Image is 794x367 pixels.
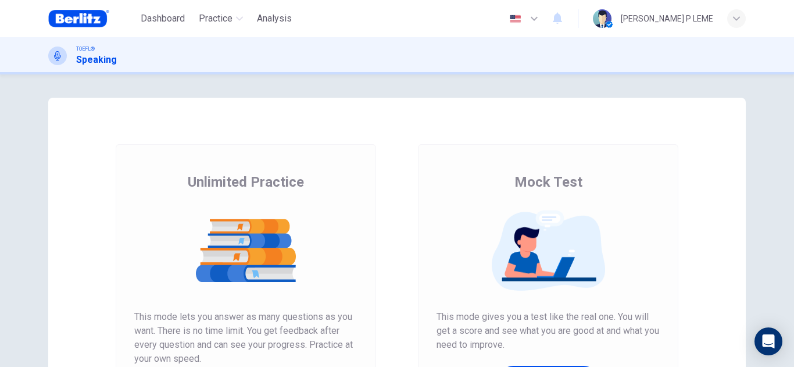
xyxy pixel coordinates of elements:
[593,9,611,28] img: Profile picture
[257,12,292,26] span: Analysis
[76,53,117,67] h1: Speaking
[194,8,248,29] button: Practice
[437,310,660,352] span: This mode gives you a test like the real one. You will get a score and see what you are good at a...
[141,12,185,26] span: Dashboard
[252,8,296,29] button: Analysis
[514,173,582,191] span: Mock Test
[508,15,523,23] img: en
[199,12,233,26] span: Practice
[136,8,189,29] button: Dashboard
[48,7,136,30] a: Berlitz Brasil logo
[76,45,95,53] span: TOEFL®
[621,12,713,26] div: [PERSON_NAME] P LEME
[188,173,304,191] span: Unlimited Practice
[754,327,782,355] div: Open Intercom Messenger
[48,7,109,30] img: Berlitz Brasil logo
[134,310,357,366] span: This mode lets you answer as many questions as you want. There is no time limit. You get feedback...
